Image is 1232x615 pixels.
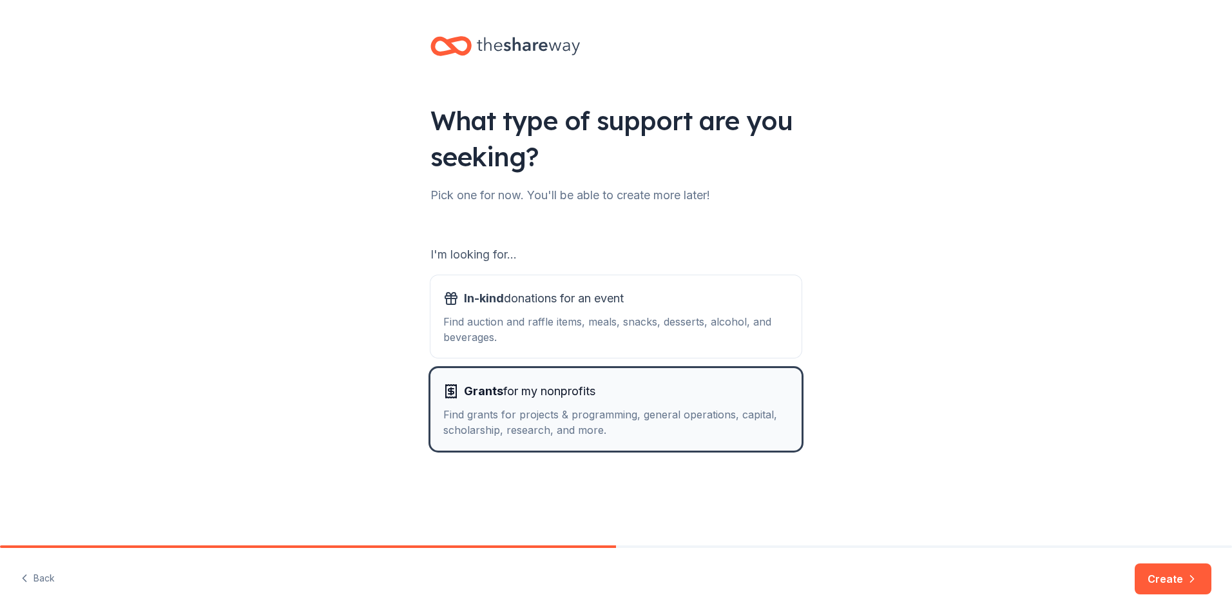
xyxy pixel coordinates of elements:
div: What type of support are you seeking? [430,102,802,175]
div: Pick one for now. You'll be able to create more later! [430,185,802,206]
span: Grants [464,384,503,398]
span: donations for an event [464,288,624,309]
button: Grantsfor my nonprofitsFind grants for projects & programming, general operations, capital, schol... [430,368,802,451]
button: In-kinddonations for an eventFind auction and raffle items, meals, snacks, desserts, alcohol, and... [430,275,802,358]
button: Back [21,565,55,592]
div: I'm looking for... [430,244,802,265]
div: Find grants for projects & programming, general operations, capital, scholarship, research, and m... [443,407,789,438]
div: Find auction and raffle items, meals, snacks, desserts, alcohol, and beverages. [443,314,789,345]
span: In-kind [464,291,504,305]
button: Create [1135,563,1211,594]
span: for my nonprofits [464,381,595,402]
